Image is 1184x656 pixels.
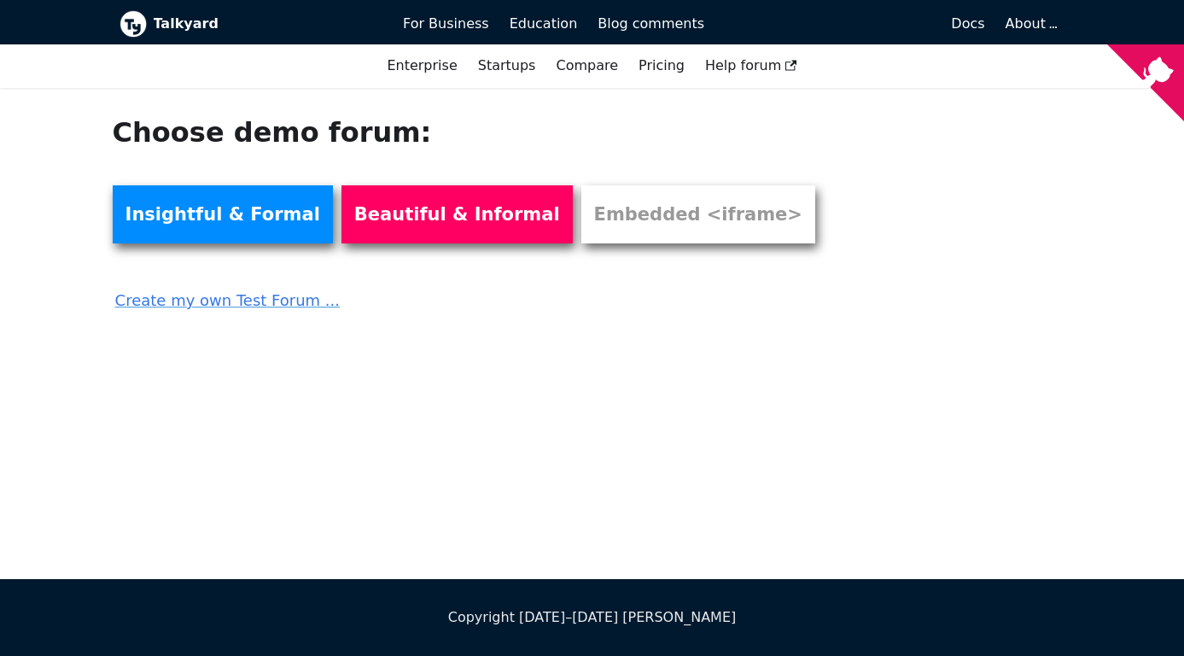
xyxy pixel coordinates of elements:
[714,9,995,38] a: Docs
[120,10,380,38] a: Talkyard logoTalkyard
[695,51,808,80] a: Help forum
[154,13,380,35] b: Talkyard
[393,9,499,38] a: For Business
[403,15,489,32] span: For Business
[510,15,578,32] span: Education
[468,51,546,80] a: Startups
[951,15,984,32] span: Docs
[113,115,875,149] h1: Choose demo forum:
[1006,15,1055,32] a: About
[581,185,815,243] a: Embedded <iframe>
[499,9,588,38] a: Education
[556,57,618,73] a: Compare
[113,185,333,243] a: Insightful & Formal
[341,185,573,243] a: Beautiful & Informal
[120,606,1065,629] div: Copyright [DATE]–[DATE] [PERSON_NAME]
[628,51,695,80] a: Pricing
[598,15,704,32] span: Blog comments
[120,10,147,38] img: Talkyard logo
[587,9,714,38] a: Blog comments
[113,276,875,313] a: Create my own Test Forum ...
[376,51,467,80] a: Enterprise
[705,57,797,73] span: Help forum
